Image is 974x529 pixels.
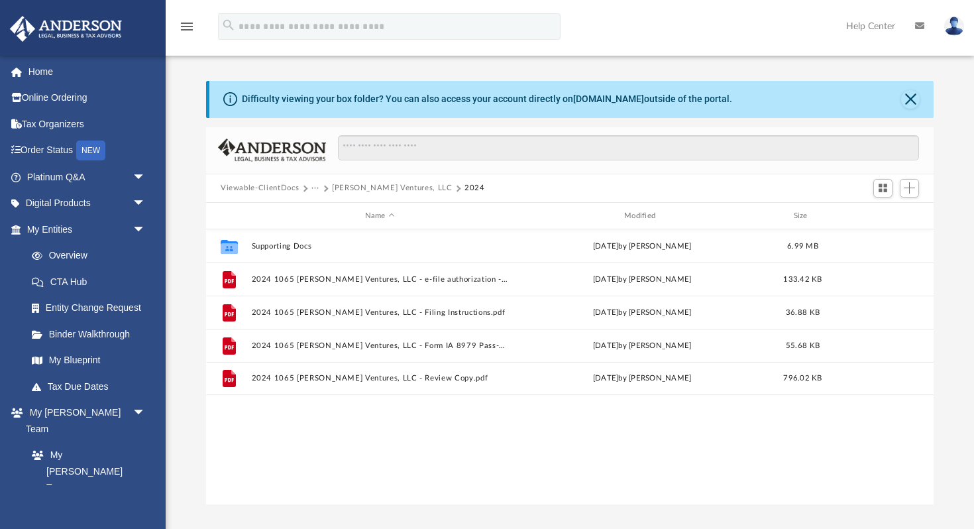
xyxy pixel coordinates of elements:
[9,58,166,85] a: Home
[252,242,508,251] button: Supporting Docs
[786,342,820,349] span: 55.68 KB
[133,164,159,191] span: arrow_drop_down
[9,85,166,111] a: Online Ordering
[9,164,166,190] a: Platinum Q&Aarrow_drop_down
[206,229,934,504] div: grid
[873,179,893,198] button: Switch to Grid View
[19,347,159,374] a: My Blueprint
[76,141,105,160] div: NEW
[783,375,822,382] span: 796.02 KB
[311,182,320,194] button: ···
[252,341,508,350] button: 2024 1065 [PERSON_NAME] Ventures, LLC - Form IA 8979 Pass-through Representative Appointment.pdf
[786,309,820,316] span: 36.88 KB
[251,210,508,222] div: Name
[19,321,166,347] a: Binder Walkthrough
[19,295,166,322] a: Entity Change Request
[179,19,195,34] i: menu
[944,17,964,36] img: User Pic
[901,90,920,109] button: Close
[133,190,159,217] span: arrow_drop_down
[242,92,732,106] div: Difficulty viewing your box folder? You can also access your account directly on outside of the p...
[19,373,166,400] a: Tax Due Dates
[514,340,771,352] div: [DATE] by [PERSON_NAME]
[133,216,159,243] span: arrow_drop_down
[9,400,159,442] a: My [PERSON_NAME] Teamarrow_drop_down
[6,16,126,42] img: Anderson Advisors Platinum Portal
[573,93,644,104] a: [DOMAIN_NAME]
[179,25,195,34] a: menu
[900,179,920,198] button: Add
[514,307,771,319] div: [DATE] by [PERSON_NAME]
[777,210,830,222] div: Size
[9,216,166,243] a: My Entitiesarrow_drop_down
[19,268,166,295] a: CTA Hub
[787,243,818,250] span: 6.99 MB
[332,182,453,194] button: [PERSON_NAME] Ventures, LLC
[252,275,508,284] button: 2024 1065 [PERSON_NAME] Ventures, LLC - e-file authorization - please sign.pdf
[252,308,508,317] button: 2024 1065 [PERSON_NAME] Ventures, LLC - Filing Instructions.pdf
[9,111,166,137] a: Tax Organizers
[9,190,166,217] a: Digital Productsarrow_drop_down
[835,210,928,222] div: id
[514,274,771,286] div: [DATE] by [PERSON_NAME]
[338,135,919,160] input: Search files and folders
[133,400,159,427] span: arrow_drop_down
[514,210,771,222] div: Modified
[221,182,299,194] button: Viewable-ClientDocs
[252,375,508,383] button: 2024 1065 [PERSON_NAME] Ventures, LLC - Review Copy.pdf
[9,137,166,164] a: Order StatusNEW
[19,243,166,269] a: Overview
[221,18,236,32] i: search
[212,210,245,222] div: id
[783,276,822,283] span: 133.42 KB
[464,182,485,194] button: 2024
[514,373,771,385] div: [DATE] by [PERSON_NAME]
[19,442,152,501] a: My [PERSON_NAME] Team
[514,241,771,253] div: [DATE] by [PERSON_NAME]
